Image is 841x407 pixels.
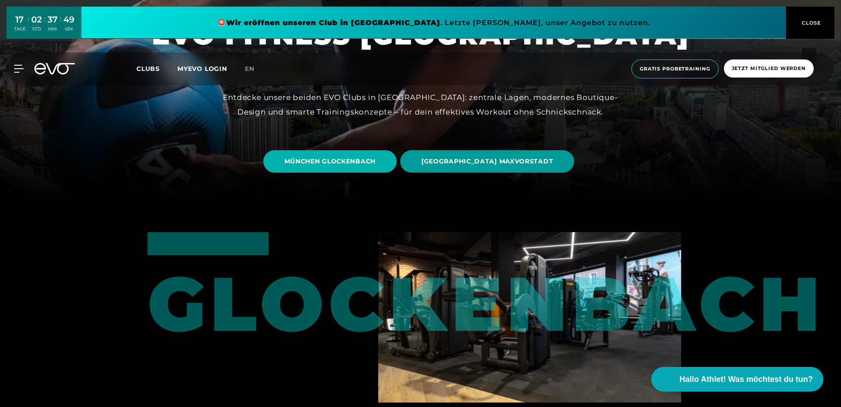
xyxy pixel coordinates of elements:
span: Jetzt Mitglied werden [732,65,806,72]
span: MÜNCHEN GLOCKENBACH [284,157,376,166]
button: Hallo Athlet! Was möchtest du tun? [651,367,823,392]
div: 37 [48,13,58,26]
div: MIN [48,26,58,32]
div: Entdecke unsere beiden EVO Clubs in [GEOGRAPHIC_DATA]: zentrale Lagen, modernes Boutique-Design u... [222,90,619,119]
a: Jetzt Mitglied werden [721,59,816,78]
div: SEK [63,26,74,32]
div: TAGE [14,26,26,32]
a: en [245,64,265,74]
div: 02 [31,13,42,26]
div: : [44,14,45,37]
div: Glockenbach [148,232,238,342]
span: Hallo Athlet! Was möchtest du tun? [679,374,813,385]
span: [GEOGRAPHIC_DATA] MAXVORSTADT [421,157,553,166]
img: München, Glockenbach [378,232,681,403]
div: : [60,14,61,37]
div: : [28,14,29,37]
span: Gratis Probetraining [640,65,710,73]
a: [GEOGRAPHIC_DATA] MAXVORSTADT [400,144,578,179]
span: en [245,65,255,73]
span: Clubs [136,65,160,73]
div: 49 [63,13,74,26]
a: MÜNCHEN GLOCKENBACH [263,144,400,179]
button: CLOSE [786,7,834,39]
a: Gratis Probetraining [629,59,721,78]
div: 17 [14,13,26,26]
span: CLOSE [800,19,821,27]
a: MYEVO LOGIN [177,65,227,73]
a: Clubs [136,64,177,73]
div: STD [31,26,42,32]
